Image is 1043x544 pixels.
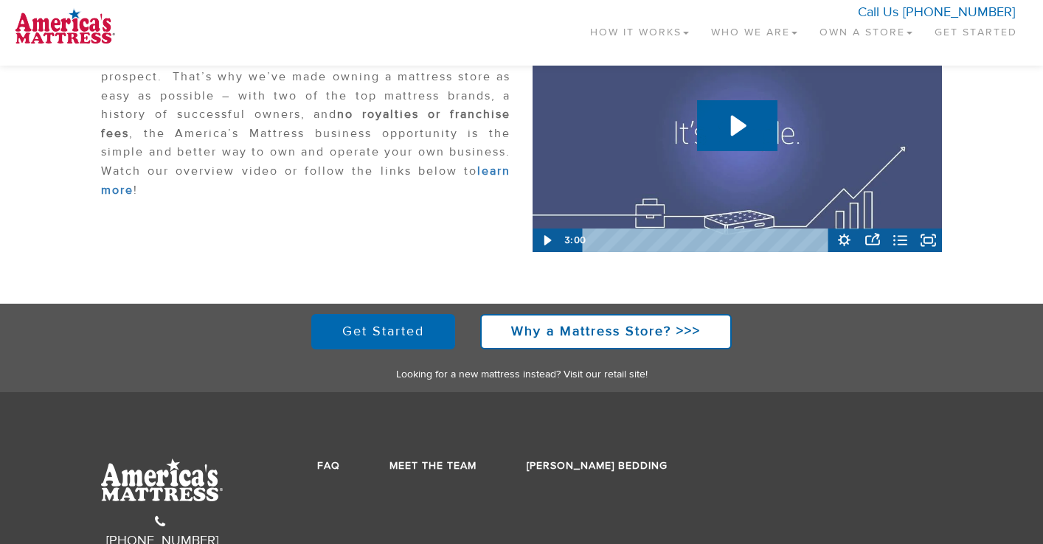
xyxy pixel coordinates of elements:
[914,229,942,252] button: Fullscreen
[533,22,942,252] img: Video Thumbnail
[808,7,924,51] a: Own a Store
[396,368,648,381] a: Looking for a new mattress instead? Visit our retail site!
[511,323,701,340] strong: Why a Mattress Store? >>>
[697,100,777,151] button: Play Video: AmMatt Sleep Simple Intro Video
[858,4,898,21] span: Call Us
[924,7,1028,51] a: Get Started
[582,229,830,252] div: Chapter Markers
[311,314,455,349] a: Get Started
[101,458,223,501] img: AmMat-Logo-White.svg
[101,107,510,141] strong: no royalties or franchise fees
[480,314,732,349] a: Why a Mattress Store? >>>
[101,164,510,198] a: learn more
[389,459,477,472] a: Meet the Team
[15,7,115,44] img: logo
[533,229,561,252] button: Play Video
[858,229,886,252] button: Open sharing menu
[527,459,668,472] a: [PERSON_NAME] Bedding
[579,7,700,51] a: How It Works
[101,49,510,207] p: We know that going into business for yourself is a scary prospect. That’s why we’ve made owning a...
[903,4,1015,21] a: [PHONE_NUMBER]
[317,459,340,472] a: FAQ
[700,7,808,51] a: Who We Are
[592,229,822,252] div: Playbar
[830,229,858,252] button: Show settings menu
[886,229,914,252] button: Open chapters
